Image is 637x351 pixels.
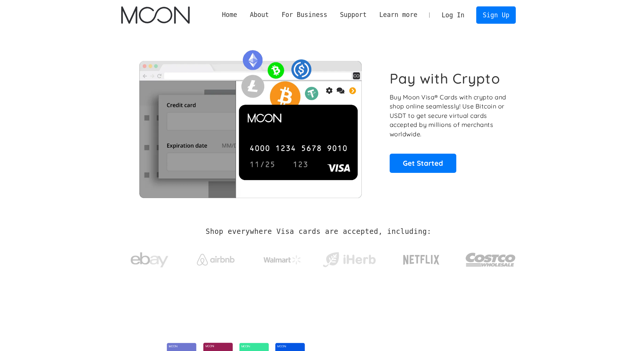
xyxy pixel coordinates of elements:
[264,255,301,264] img: Walmart
[390,70,500,87] h1: Pay with Crypto
[390,93,507,139] p: Buy Moon Visa® Cards with crypto and shop online seamlessly! Use Bitcoin or USDT to get secure vi...
[254,248,311,268] a: Walmart
[402,250,440,269] img: Netflix
[388,243,455,273] a: Netflix
[206,227,431,236] h2: Shop everywhere Visa cards are accepted, including:
[465,246,516,274] img: Costco
[282,10,327,20] div: For Business
[373,10,424,20] div: Learn more
[188,246,244,269] a: Airbnb
[435,7,471,23] a: Log In
[121,6,189,24] img: Moon Logo
[476,6,515,23] a: Sign Up
[321,243,377,273] a: iHerb
[340,10,367,20] div: Support
[244,10,275,20] div: About
[250,10,269,20] div: About
[216,10,244,20] a: Home
[121,45,379,198] img: Moon Cards let you spend your crypto anywhere Visa is accepted.
[390,154,456,172] a: Get Started
[121,6,189,24] a: home
[379,10,417,20] div: Learn more
[131,248,168,272] img: ebay
[121,241,177,276] a: ebay
[321,250,377,270] img: iHerb
[465,238,516,278] a: Costco
[275,10,334,20] div: For Business
[334,10,373,20] div: Support
[197,254,235,266] img: Airbnb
